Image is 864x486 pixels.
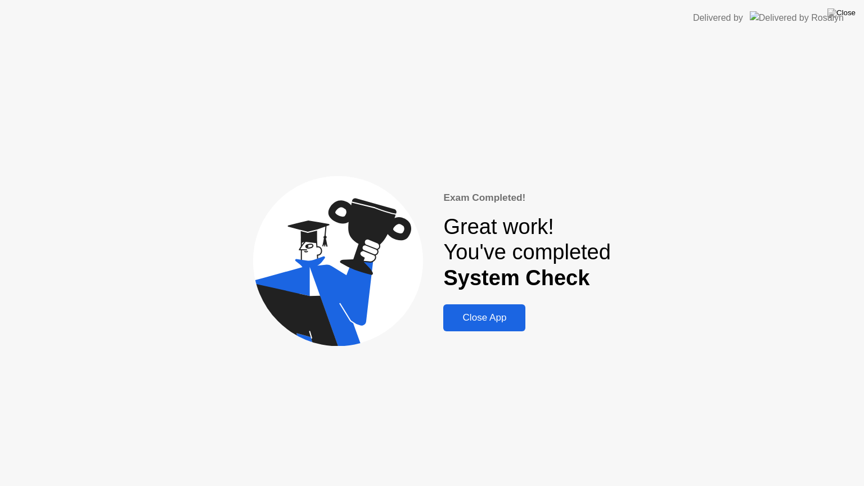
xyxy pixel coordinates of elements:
[750,11,844,24] img: Delivered by Rosalyn
[443,304,525,331] button: Close App
[443,191,610,205] div: Exam Completed!
[827,8,856,17] img: Close
[443,214,610,291] div: Great work! You've completed
[443,266,589,290] b: System Check
[693,11,743,25] div: Delivered by
[447,312,522,323] div: Close App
